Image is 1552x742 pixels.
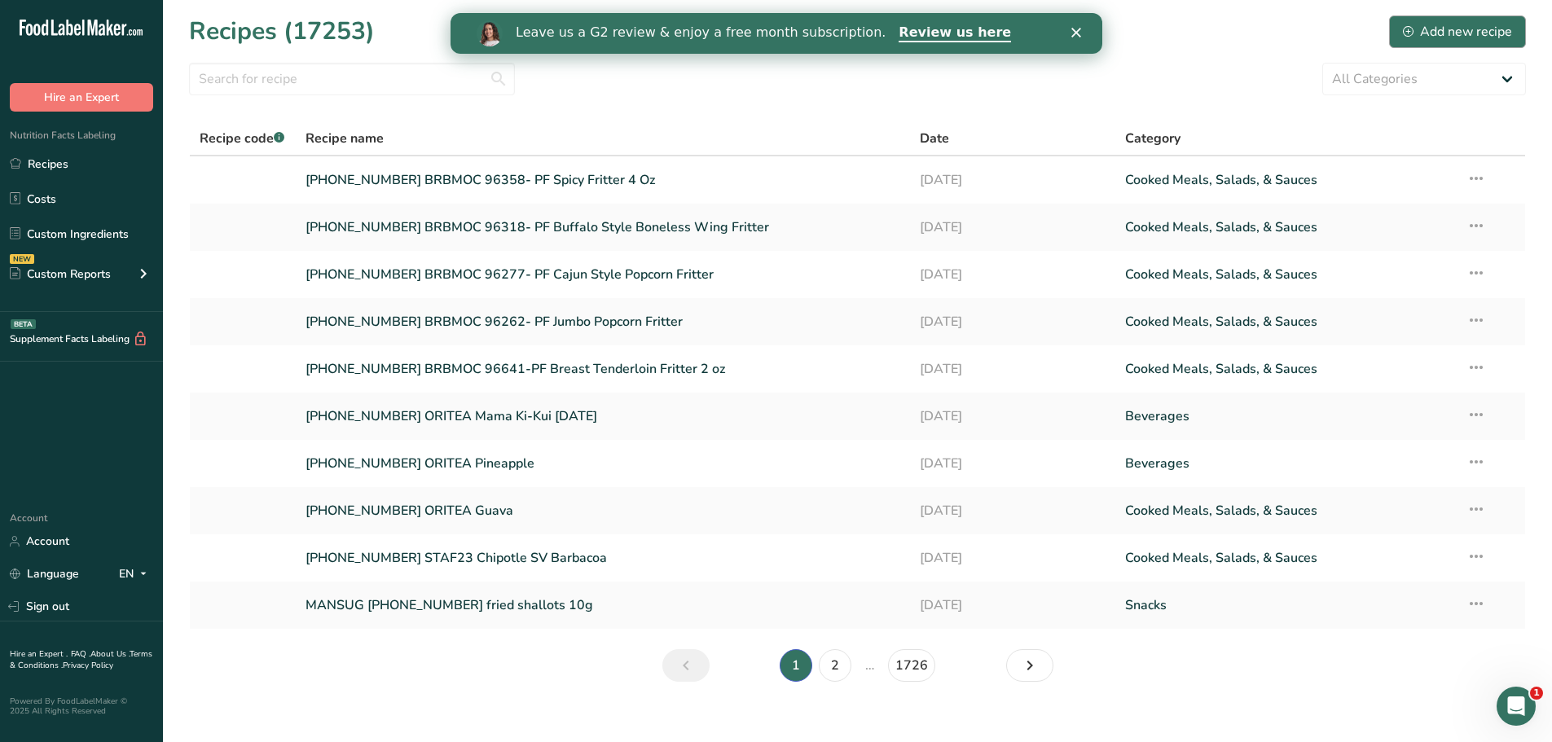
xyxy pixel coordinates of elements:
[306,352,901,386] a: [PHONE_NUMBER] BRBMOC 96641-PF Breast Tenderloin Fritter 2 oz
[1125,305,1447,339] a: Cooked Meals, Salads, & Sauces
[306,163,901,197] a: [PHONE_NUMBER] BRBMOC 96358- PF Spicy Fritter 4 Oz
[920,163,1106,197] a: [DATE]
[306,541,901,575] a: [PHONE_NUMBER] STAF23 Chipotle SV Barbacoa
[920,305,1106,339] a: [DATE]
[71,648,90,660] a: FAQ .
[306,305,901,339] a: [PHONE_NUMBER] BRBMOC 96262- PF Jumbo Popcorn Fritter
[451,13,1102,54] iframe: Intercom live chat banner
[920,541,1106,575] a: [DATE]
[10,648,68,660] a: Hire an Expert .
[1389,15,1526,48] button: Add new recipe
[10,696,153,716] div: Powered By FoodLabelMaker © 2025 All Rights Reserved
[1403,22,1512,42] div: Add new recipe
[10,83,153,112] button: Hire an Expert
[119,564,153,584] div: EN
[621,15,637,24] div: Close
[1125,494,1447,528] a: Cooked Meals, Salads, & Sauces
[1125,399,1447,433] a: Beverages
[888,649,935,682] a: Page 1726.
[1497,687,1536,726] iframe: Intercom live chat
[306,399,901,433] a: [PHONE_NUMBER] ORITEA Mama Ki-Kui [DATE]
[90,648,130,660] a: About Us .
[920,352,1106,386] a: [DATE]
[1125,352,1447,386] a: Cooked Meals, Salads, & Sauces
[1125,210,1447,244] a: Cooked Meals, Salads, & Sauces
[306,446,901,481] a: [PHONE_NUMBER] ORITEA Pineapple
[1125,446,1447,481] a: Beverages
[1125,257,1447,292] a: Cooked Meals, Salads, & Sauces
[10,648,152,671] a: Terms & Conditions .
[920,446,1106,481] a: [DATE]
[920,588,1106,622] a: [DATE]
[920,399,1106,433] a: [DATE]
[920,210,1106,244] a: [DATE]
[189,63,515,95] input: Search for recipe
[920,257,1106,292] a: [DATE]
[11,319,36,329] div: BETA
[306,210,901,244] a: [PHONE_NUMBER] BRBMOC 96318- PF Buffalo Style Boneless Wing Fritter
[10,560,79,588] a: Language
[1125,163,1447,197] a: Cooked Meals, Salads, & Sauces
[306,129,384,148] span: Recipe name
[1530,687,1543,700] span: 1
[1125,588,1447,622] a: Snacks
[1006,649,1053,682] a: Next page
[920,129,949,148] span: Date
[200,130,284,147] span: Recipe code
[920,494,1106,528] a: [DATE]
[306,588,901,622] a: MANSUG [PHONE_NUMBER] fried shallots 10g
[306,257,901,292] a: [PHONE_NUMBER] BRBMOC 96277- PF Cajun Style Popcorn Fritter
[10,266,111,283] div: Custom Reports
[63,660,113,671] a: Privacy Policy
[662,649,710,682] a: Previous page
[1125,129,1180,148] span: Category
[10,254,34,264] div: NEW
[1125,541,1447,575] a: Cooked Meals, Salads, & Sauces
[819,649,851,682] a: Page 2.
[306,494,901,528] a: [PHONE_NUMBER] ORITEA Guava
[189,13,375,50] h1: Recipes (17253)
